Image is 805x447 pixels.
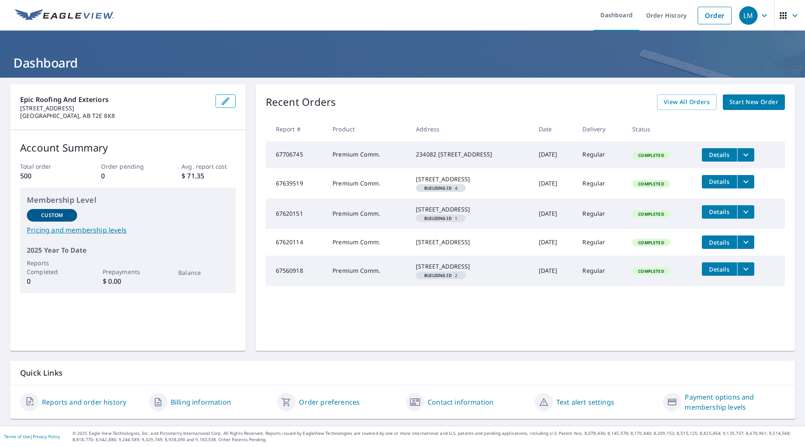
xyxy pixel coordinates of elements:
[576,229,626,256] td: Regular
[556,397,614,407] a: Text alert settings
[73,430,801,443] p: © 2025 Eagle View Technologies, Inc. and Pictometry International Corp. All Rights Reserved. Repo...
[532,168,576,199] td: [DATE]
[419,216,462,220] span: 1
[702,148,737,162] button: detailsBtn-67706745
[707,178,732,186] span: Details
[266,229,326,256] td: 67620114
[737,235,754,249] button: filesDropdownBtn-67620114
[702,262,737,276] button: detailsBtn-67560918
[15,9,114,22] img: EV Logo
[707,151,732,159] span: Details
[101,171,155,181] p: 0
[101,162,155,171] p: Order pending
[103,276,153,286] p: $ 0.00
[532,117,576,141] th: Date
[633,268,669,274] span: Completed
[42,397,126,407] a: Reports and order history
[698,7,732,24] a: Order
[633,211,669,217] span: Completed
[664,97,710,107] span: View All Orders
[737,175,754,188] button: filesDropdownBtn-67639519
[532,199,576,229] td: [DATE]
[182,171,235,181] p: $ 71.35
[41,212,63,219] p: Custom
[27,259,77,276] p: Reports Completed
[4,434,30,439] a: Terms of Use
[326,117,409,141] th: Product
[326,256,409,286] td: Premium Comm.
[4,434,60,439] p: |
[685,392,785,412] a: Payment options and membership levels
[20,162,74,171] p: Total order
[633,152,669,158] span: Completed
[633,240,669,246] span: Completed
[576,199,626,229] td: Regular
[103,267,153,276] p: Prepayments
[707,265,732,273] span: Details
[707,238,732,246] span: Details
[702,175,737,188] button: detailsBtn-67639519
[739,6,758,25] div: LM
[424,273,452,277] em: Building ID
[419,186,462,190] span: 4
[723,94,785,110] a: Start New Order
[266,199,326,229] td: 67620151
[326,141,409,168] td: Premium Comm.
[424,186,452,190] em: Building ID
[576,168,626,199] td: Regular
[266,141,326,168] td: 67706745
[737,205,754,219] button: filesDropdownBtn-67620151
[416,175,525,183] div: [STREET_ADDRESS]
[657,94,717,110] a: View All Orders
[10,54,795,71] h1: Dashboard
[33,434,60,439] a: Privacy Policy
[20,140,236,155] p: Account Summary
[532,256,576,286] td: [DATE]
[626,117,695,141] th: Status
[299,397,360,407] a: Order preferences
[27,276,77,286] p: 0
[416,150,525,159] div: 234082 [STREET_ADDRESS]
[428,397,493,407] a: Contact information
[633,181,669,187] span: Completed
[266,117,326,141] th: Report #
[178,268,229,277] p: Balance
[409,117,532,141] th: Address
[419,273,462,277] span: 2
[532,229,576,256] td: [DATE]
[326,168,409,199] td: Premium Comm.
[20,94,209,105] p: Epic Roofing and Exteriors
[20,112,209,120] p: [GEOGRAPHIC_DATA], AB T2E 8K8
[702,205,737,219] button: detailsBtn-67620151
[737,262,754,276] button: filesDropdownBtn-67560918
[326,229,409,256] td: Premium Comm.
[416,238,525,246] div: [STREET_ADDRESS]
[20,105,209,112] p: [STREET_ADDRESS]
[20,171,74,181] p: 500
[576,256,626,286] td: Regular
[416,205,525,214] div: [STREET_ADDRESS]
[702,235,737,249] button: detailsBtn-67620114
[532,141,576,168] td: [DATE]
[576,141,626,168] td: Regular
[171,397,231,407] a: Billing information
[707,208,732,216] span: Details
[27,194,229,206] p: Membership Level
[27,245,229,255] p: 2025 Year To Date
[730,97,778,107] span: Start New Order
[20,368,785,378] p: Quick Links
[416,262,525,271] div: [STREET_ADDRESS]
[326,199,409,229] td: Premium Comm.
[576,117,626,141] th: Delivery
[737,148,754,162] button: filesDropdownBtn-67706745
[424,216,452,220] em: Building ID
[27,225,229,235] a: Pricing and membership levels
[266,94,336,110] p: Recent Orders
[182,162,235,171] p: Avg. report cost
[266,168,326,199] td: 67639519
[266,256,326,286] td: 67560918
